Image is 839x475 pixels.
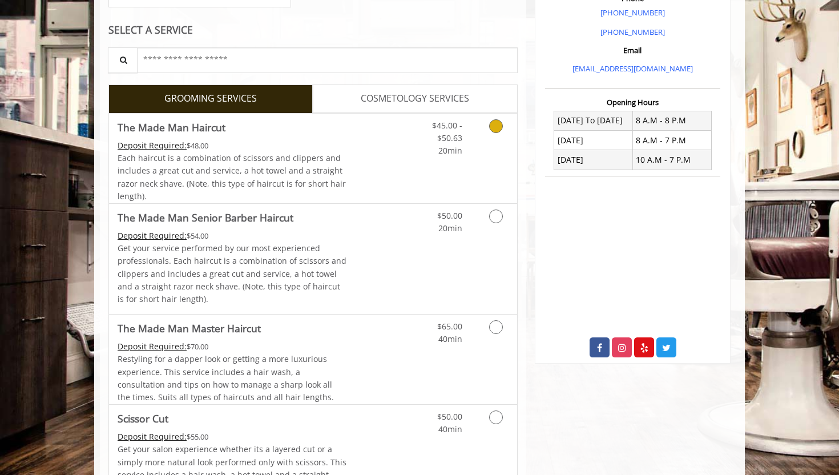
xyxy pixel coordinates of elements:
span: $65.00 [437,321,462,332]
div: $54.00 [118,230,347,242]
b: Scissor Cut [118,410,168,426]
div: SELECT A SERVICE [108,25,518,35]
span: This service needs some Advance to be paid before we block your appointment [118,341,187,352]
td: [DATE] To [DATE] [554,111,633,130]
td: [DATE] [554,131,633,150]
div: $70.00 [118,340,347,353]
span: $50.00 [437,210,462,221]
span: This service needs some Advance to be paid before we block your appointment [118,230,187,241]
span: Each haircut is a combination of scissors and clippers and includes a great cut and service, a ho... [118,152,346,202]
td: 8 A.M - 8 P.M [632,111,711,130]
span: $45.00 - $50.63 [432,120,462,143]
div: $48.00 [118,139,347,152]
b: The Made Man Haircut [118,119,225,135]
span: GROOMING SERVICES [164,91,257,106]
span: This service needs some Advance to be paid before we block your appointment [118,140,187,151]
h3: Opening Hours [545,98,720,106]
span: 20min [438,223,462,234]
a: [PHONE_NUMBER] [600,7,665,18]
span: 40min [438,424,462,434]
b: The Made Man Master Haircut [118,320,261,336]
a: [PHONE_NUMBER] [600,27,665,37]
span: $50.00 [437,411,462,422]
b: The Made Man Senior Barber Haircut [118,210,293,226]
td: 10 A.M - 7 P.M [632,150,711,170]
span: COSMETOLOGY SERVICES [361,91,469,106]
span: 20min [438,145,462,156]
div: $55.00 [118,430,347,443]
span: 40min [438,333,462,344]
td: [DATE] [554,150,633,170]
span: This service needs some Advance to be paid before we block your appointment [118,431,187,442]
h3: Email [548,46,717,54]
td: 8 A.M - 7 P.M [632,131,711,150]
button: Service Search [108,47,138,73]
a: [EMAIL_ADDRESS][DOMAIN_NAME] [572,63,693,74]
p: Get your service performed by our most experienced professionals. Each haircut is a combination o... [118,242,347,306]
span: Restyling for a dapper look or getting a more luxurious experience. This service includes a hair ... [118,353,334,402]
